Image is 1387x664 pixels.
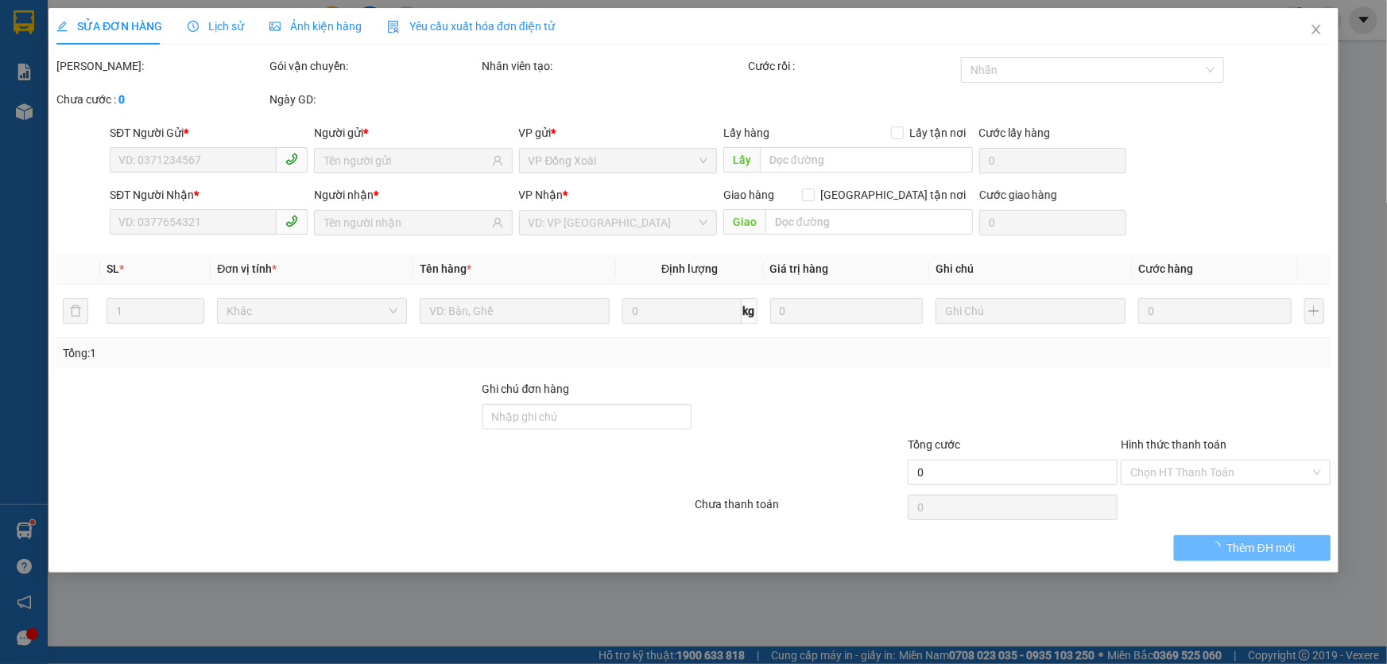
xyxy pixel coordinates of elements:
[661,262,718,275] span: Định lượng
[1174,535,1331,561] button: Thêm ĐH mới
[269,21,281,32] span: picture
[1210,542,1227,553] span: loading
[723,209,765,235] span: Giao
[1138,262,1193,275] span: Cước hàng
[56,20,162,33] span: SỬA ĐƠN HÀNG
[904,124,973,142] span: Lấy tận nơi
[188,20,244,33] span: Lịch sử
[56,57,266,75] div: [PERSON_NAME]:
[742,298,757,324] span: kg
[118,93,125,106] b: 0
[1304,298,1324,324] button: plus
[723,147,760,173] span: Lấy
[269,20,362,33] span: Ảnh kiện hàng
[979,188,1058,201] label: Cước giao hàng
[979,126,1051,139] label: Cước lấy hàng
[1227,539,1295,557] span: Thêm ĐH mới
[908,438,960,451] span: Tổng cước
[324,214,488,231] input: Tên người nhận
[269,57,479,75] div: Gói vận chuyển:
[723,126,769,139] span: Lấy hàng
[492,155,503,166] span: user
[770,298,924,324] input: 0
[1138,298,1292,324] input: 0
[748,57,958,75] div: Cước rồi :
[482,382,570,395] label: Ghi chú đơn hàng
[1121,438,1226,451] label: Hình thức thanh toán
[482,404,692,429] input: Ghi chú đơn hàng
[1294,8,1339,52] button: Close
[979,148,1126,173] input: Cước lấy hàng
[420,262,471,275] span: Tên hàng
[314,124,512,142] div: Người gửi
[482,57,746,75] div: Nhân viên tạo:
[387,20,555,33] span: Yêu cầu xuất hóa đơn điện tử
[217,262,277,275] span: Đơn vị tính
[519,124,717,142] div: VP gửi
[929,254,1132,285] th: Ghi chú
[110,186,308,204] div: SĐT Người Nhận
[107,262,119,275] span: SL
[188,21,199,32] span: clock-circle
[815,186,973,204] span: [GEOGRAPHIC_DATA] tận nơi
[492,217,503,228] span: user
[723,188,774,201] span: Giao hàng
[63,298,88,324] button: delete
[56,91,266,108] div: Chưa cước :
[765,209,973,235] input: Dọc đường
[529,149,707,173] span: VP Đồng Xoài
[227,299,397,323] span: Khác
[936,298,1125,324] input: Ghi Chú
[314,186,512,204] div: Người nhận
[770,262,829,275] span: Giá trị hàng
[269,91,479,108] div: Ngày GD:
[285,153,298,165] span: phone
[110,124,308,142] div: SĐT Người Gửi
[519,188,564,201] span: VP Nhận
[760,147,973,173] input: Dọc đường
[694,495,907,523] div: Chưa thanh toán
[979,210,1126,235] input: Cước giao hàng
[324,152,488,169] input: Tên người gửi
[387,21,400,33] img: icon
[420,298,610,324] input: VD: Bàn, Ghế
[56,21,68,32] span: edit
[285,215,298,227] span: phone
[63,344,536,362] div: Tổng: 1
[1310,23,1323,36] span: close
